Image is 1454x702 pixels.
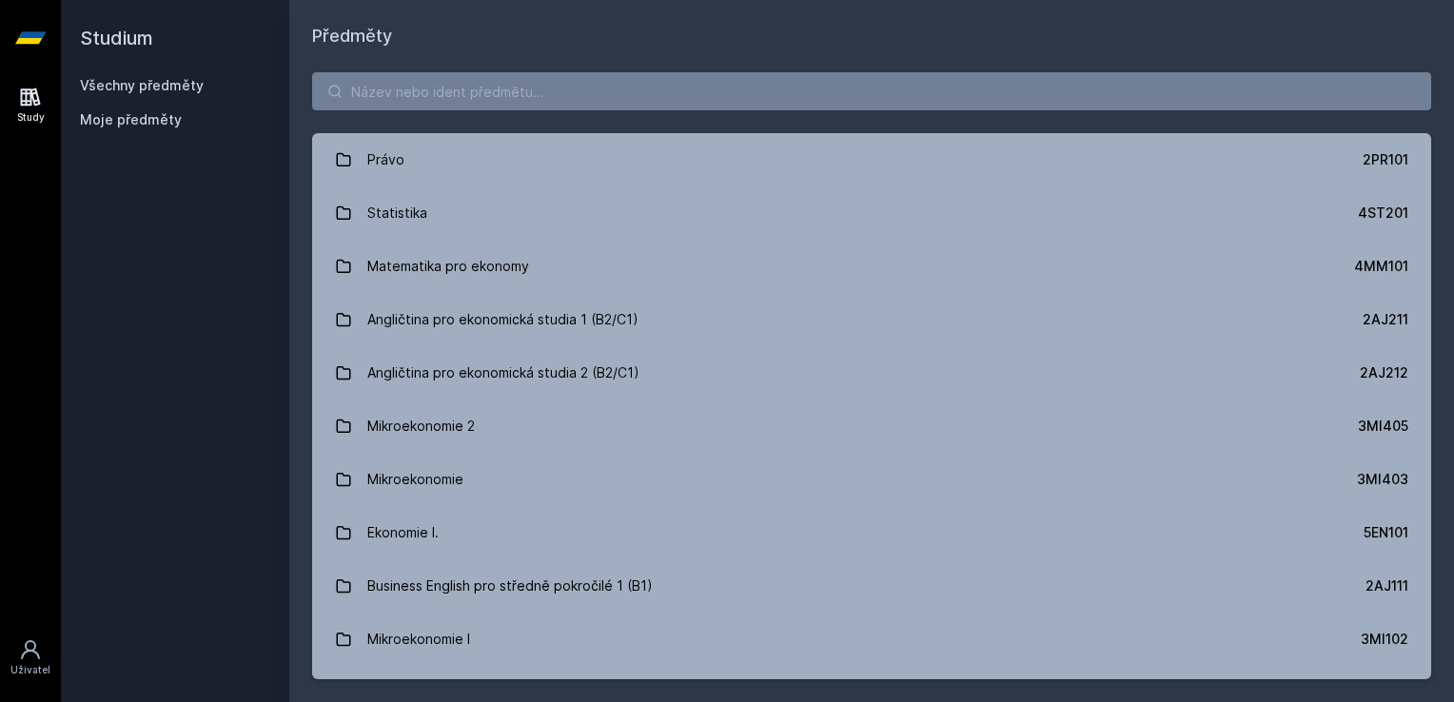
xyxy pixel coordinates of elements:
[1354,257,1408,276] div: 4MM101
[1357,470,1408,489] div: 3MI403
[312,133,1431,186] a: Právo 2PR101
[1358,204,1408,223] div: 4ST201
[10,663,50,677] div: Uživatel
[80,110,182,129] span: Moje předměty
[4,76,57,134] a: Study
[1361,630,1408,649] div: 3MI102
[367,407,475,445] div: Mikroekonomie 2
[312,453,1431,506] a: Mikroekonomie 3MI403
[1360,363,1408,382] div: 2AJ212
[367,460,463,498] div: Mikroekonomie
[367,194,427,232] div: Statistika
[312,559,1431,613] a: Business English pro středně pokročilé 1 (B1) 2AJ111
[367,567,653,605] div: Business English pro středně pokročilé 1 (B1)
[1366,576,1408,595] div: 2AJ111
[17,110,45,125] div: Study
[312,613,1431,666] a: Mikroekonomie I 3MI102
[4,629,57,687] a: Uživatel
[367,247,529,285] div: Matematika pro ekonomy
[367,514,439,552] div: Ekonomie I.
[312,293,1431,346] a: Angličtina pro ekonomická studia 1 (B2/C1) 2AJ211
[1363,310,1408,329] div: 2AJ211
[312,23,1431,49] h1: Předměty
[80,77,204,93] a: Všechny předměty
[312,506,1431,559] a: Ekonomie I. 5EN101
[312,240,1431,293] a: Matematika pro ekonomy 4MM101
[367,354,639,392] div: Angličtina pro ekonomická studia 2 (B2/C1)
[312,346,1431,400] a: Angličtina pro ekonomická studia 2 (B2/C1) 2AJ212
[1358,417,1408,436] div: 3MI405
[367,301,639,339] div: Angličtina pro ekonomická studia 1 (B2/C1)
[1363,150,1408,169] div: 2PR101
[367,620,470,658] div: Mikroekonomie I
[312,72,1431,110] input: Název nebo ident předmětu…
[312,400,1431,453] a: Mikroekonomie 2 3MI405
[1364,523,1408,542] div: 5EN101
[367,141,404,179] div: Právo
[312,186,1431,240] a: Statistika 4ST201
